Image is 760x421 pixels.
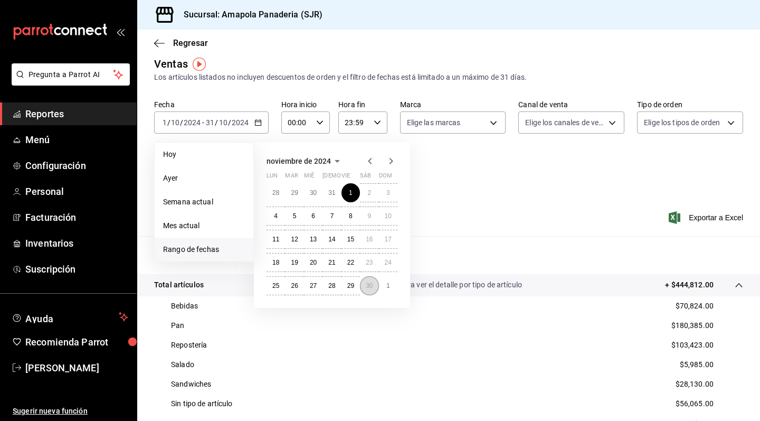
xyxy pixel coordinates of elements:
[680,359,714,370] p: $5,985.00
[360,253,378,272] button: 23 de noviembre de 2024
[330,212,334,220] abbr: 7 de noviembre de 2024
[385,236,392,243] abbr: 17 de noviembre de 2024
[304,253,322,272] button: 20 de noviembre de 2024
[379,183,397,202] button: 3 de noviembre de 2024
[671,340,714,351] p: $103,423.00
[267,155,344,167] button: noviembre de 2024
[400,101,506,108] label: Marca
[379,276,397,295] button: 1 de diciembre de 2024
[25,236,128,250] span: Inventarios
[25,158,128,173] span: Configuración
[379,253,397,272] button: 24 de noviembre de 2024
[272,259,279,266] abbr: 18 de noviembre de 2024
[304,207,322,226] button: 6 de noviembre de 2024
[13,406,128,417] span: Sugerir nueva función
[341,183,360,202] button: 1 de noviembre de 2024
[272,236,279,243] abbr: 11 de noviembre de 2024
[386,282,390,289] abbr: 1 de diciembre de 2024
[341,253,360,272] button: 22 de noviembre de 2024
[366,236,373,243] abbr: 16 de noviembre de 2024
[525,117,605,128] span: Elige los canales de venta
[293,212,297,220] abbr: 5 de noviembre de 2024
[183,118,201,127] input: ----
[215,118,218,127] span: /
[367,189,371,197] abbr: 2 de noviembre de 2024
[205,118,215,127] input: --
[281,101,330,108] label: Hora inicio
[341,276,360,295] button: 29 de noviembre de 2024
[154,101,269,108] label: Fecha
[310,189,317,197] abbr: 30 de octubre de 2024
[676,301,714,312] p: $70,824.00
[28,69,113,80] span: Pregunta a Parrot AI
[167,118,170,127] span: /
[25,311,115,323] span: Ayuda
[193,58,206,71] img: Tooltip marker
[291,282,298,289] abbr: 26 de noviembre de 2024
[171,301,198,312] p: Bebidas
[154,56,188,72] div: Ventas
[310,236,317,243] abbr: 13 de noviembre de 2024
[385,259,392,266] abbr: 24 de noviembre de 2024
[291,189,298,197] abbr: 29 de octubre de 2024
[341,207,360,226] button: 8 de noviembre de 2024
[285,253,303,272] button: 19 de noviembre de 2024
[407,117,461,128] span: Elige las marcas
[360,276,378,295] button: 30 de noviembre de 2024
[665,279,714,291] p: + $444,812.00
[267,253,285,272] button: 18 de noviembre de 2024
[25,335,128,349] span: Recomienda Parrot
[291,236,298,243] abbr: 12 de noviembre de 2024
[671,211,743,224] button: Exportar a Excel
[360,172,371,183] abbr: sábado
[311,212,315,220] abbr: 6 de noviembre de 2024
[366,259,373,266] abbr: 23 de noviembre de 2024
[163,197,245,208] span: Semana actual
[360,207,378,226] button: 9 de noviembre de 2024
[171,340,207,351] p: Repostería
[25,361,128,375] span: [PERSON_NAME]
[349,189,353,197] abbr: 1 de noviembre de 2024
[180,118,183,127] span: /
[322,207,341,226] button: 7 de noviembre de 2024
[349,212,353,220] abbr: 8 de noviembre de 2024
[154,38,208,48] button: Regresar
[12,63,130,86] button: Pregunta a Parrot AI
[267,183,285,202] button: 28 de octubre de 2024
[285,276,303,295] button: 26 de noviembre de 2024
[171,359,194,370] p: Salado
[267,207,285,226] button: 4 de noviembre de 2024
[347,236,354,243] abbr: 15 de noviembre de 2024
[285,207,303,226] button: 5 de noviembre de 2024
[347,282,354,289] abbr: 29 de noviembre de 2024
[360,230,378,249] button: 16 de noviembre de 2024
[25,184,128,199] span: Personal
[170,118,180,127] input: --
[328,236,335,243] abbr: 14 de noviembre de 2024
[231,118,249,127] input: ----
[676,379,714,390] p: $28,130.00
[272,282,279,289] abbr: 25 de noviembre de 2024
[154,279,204,291] p: Total artículos
[163,149,245,160] span: Hoy
[341,230,360,249] button: 15 de noviembre de 2024
[322,253,341,272] button: 21 de noviembre de 2024
[360,183,378,202] button: 2 de noviembre de 2024
[267,157,331,165] span: noviembre de 2024
[328,189,335,197] abbr: 31 de octubre de 2024
[25,210,128,224] span: Facturación
[154,249,743,261] p: Resumen
[338,101,387,108] label: Hora fin
[163,244,245,255] span: Rango de fechas
[163,220,245,231] span: Mes actual
[304,276,322,295] button: 27 de noviembre de 2024
[379,207,397,226] button: 10 de noviembre de 2024
[671,320,714,331] p: $180,385.00
[322,276,341,295] button: 28 de noviembre de 2024
[228,118,231,127] span: /
[347,259,354,266] abbr: 22 de noviembre de 2024
[171,320,184,331] p: Pan
[367,212,371,220] abbr: 9 de noviembre de 2024
[676,398,714,409] p: $56,065.00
